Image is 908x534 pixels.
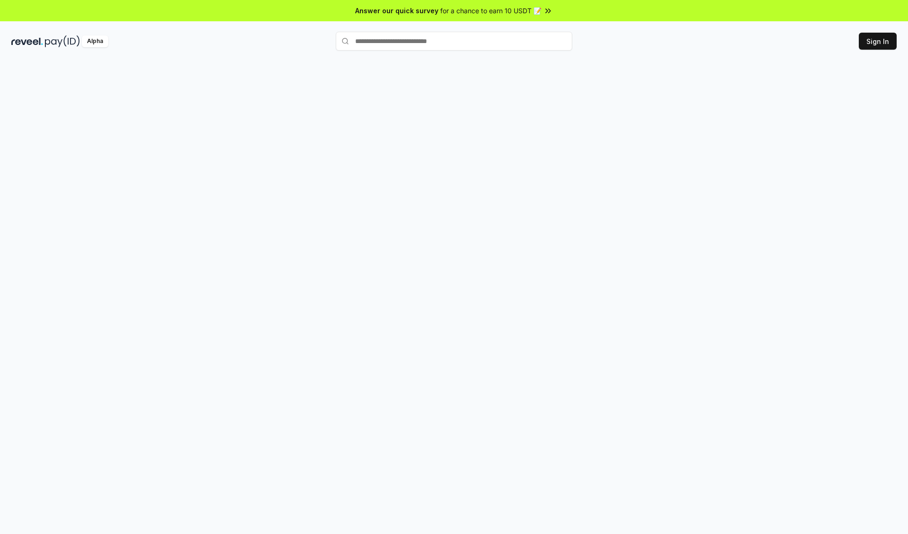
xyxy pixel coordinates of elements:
img: reveel_dark [11,35,43,47]
div: Alpha [82,35,108,47]
span: Answer our quick survey [355,6,438,16]
img: pay_id [45,35,80,47]
span: for a chance to earn 10 USDT 📝 [440,6,541,16]
button: Sign In [859,33,897,50]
